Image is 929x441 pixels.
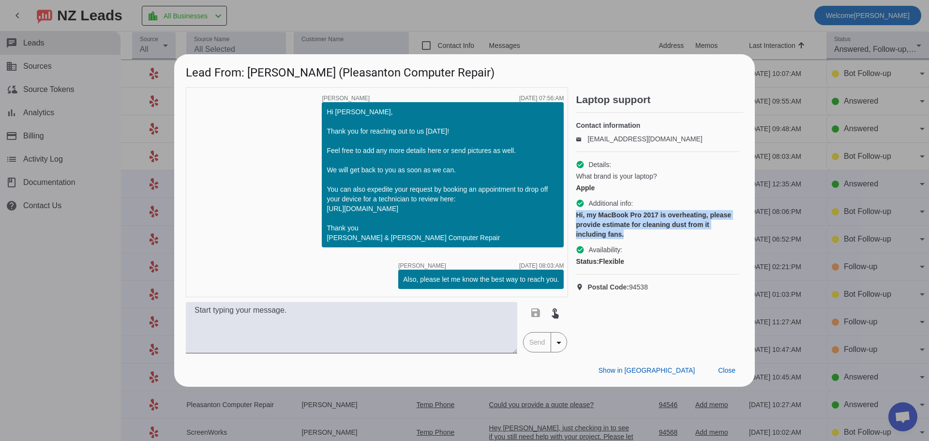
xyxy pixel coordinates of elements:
[576,199,584,208] mat-icon: check_circle
[587,283,629,291] strong: Postal Code:
[588,160,611,169] span: Details:
[587,282,648,292] span: 94538
[588,198,633,208] span: Additional info:
[576,258,599,265] strong: Status:
[576,95,743,105] h2: Laptop support
[710,362,743,379] button: Close
[576,160,584,169] mat-icon: check_circle
[174,54,755,87] h1: Lead From: [PERSON_NAME] (Pleasanton Computer Repair)
[591,362,703,379] button: Show in [GEOGRAPHIC_DATA]
[718,366,735,374] span: Close
[327,107,559,243] div: Hi [PERSON_NAME], Thank you for reaching out to us [DATE]! Feel free to add any more details here...
[519,263,564,269] div: [DATE] 08:03:AM
[587,135,702,143] a: [EMAIL_ADDRESS][DOMAIN_NAME]
[398,263,446,269] span: [PERSON_NAME]
[576,121,739,130] h4: Contact information
[576,137,587,141] mat-icon: email
[519,95,564,101] div: [DATE] 07:56:AM
[599,366,695,374] span: Show in [GEOGRAPHIC_DATA]
[576,245,584,254] mat-icon: check_circle
[322,95,370,101] span: [PERSON_NAME]
[588,245,622,255] span: Availability:
[576,171,657,181] span: What brand is your laptop?
[553,337,565,349] mat-icon: arrow_drop_down
[576,283,587,291] mat-icon: location_on
[576,257,739,266] div: Flexible
[549,307,561,319] mat-icon: touch_app
[576,210,739,239] div: Hi, my MacBook Pro 2017 is overheating, please provide estimate for cleaning dust from it includi...
[403,274,559,284] div: Also, please let me know the best way to reach you.​
[576,183,739,193] div: Apple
